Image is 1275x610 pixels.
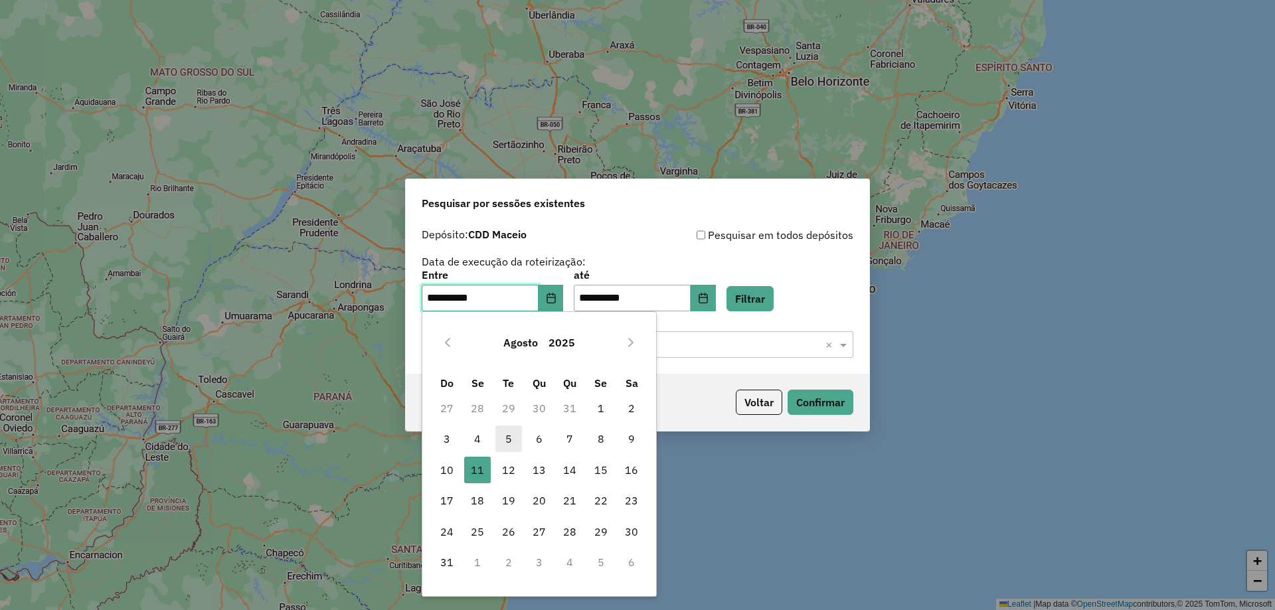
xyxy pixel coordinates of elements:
[434,457,460,483] span: 10
[726,286,774,311] button: Filtrar
[524,393,554,423] td: 30
[462,485,493,516] td: 18
[539,285,564,311] button: Choose Date
[618,457,645,483] span: 16
[574,267,715,283] label: até
[620,332,641,353] button: Next Month
[524,485,554,516] td: 20
[556,518,583,545] span: 28
[493,393,523,423] td: 29
[616,547,647,577] td: 6
[626,376,638,390] span: Sa
[616,393,647,423] td: 2
[594,376,607,390] span: Se
[432,423,462,454] td: 3
[618,425,645,452] span: 9
[495,518,522,545] span: 26
[588,518,614,545] span: 29
[554,455,585,485] td: 14
[554,516,585,546] td: 28
[554,485,585,516] td: 21
[524,423,554,454] td: 6
[498,327,543,358] button: Choose Month
[462,455,493,485] td: 11
[468,228,527,241] strong: CDD Maceio
[422,254,586,269] label: Data de execução da roteirização:
[588,425,614,452] span: 8
[586,516,616,546] td: 29
[432,547,462,577] td: 31
[825,337,837,352] span: Clear all
[588,457,614,483] span: 15
[495,425,522,452] span: 5
[471,376,484,390] span: Se
[618,518,645,545] span: 30
[432,516,462,546] td: 24
[524,547,554,577] td: 3
[526,518,552,545] span: 27
[586,455,616,485] td: 15
[554,547,585,577] td: 4
[554,423,585,454] td: 7
[493,516,523,546] td: 26
[493,455,523,485] td: 12
[556,425,583,452] span: 7
[588,487,614,514] span: 22
[493,547,523,577] td: 2
[788,390,853,415] button: Confirmar
[434,549,460,575] span: 31
[616,516,647,546] td: 30
[616,423,647,454] td: 9
[432,455,462,485] td: 10
[493,485,523,516] td: 19
[586,485,616,516] td: 22
[464,518,491,545] span: 25
[618,487,645,514] span: 23
[440,376,454,390] span: Do
[563,376,576,390] span: Qu
[503,376,514,390] span: Te
[526,425,552,452] span: 6
[637,227,853,243] div: Pesquisar em todos depósitos
[434,425,460,452] span: 3
[462,516,493,546] td: 25
[533,376,546,390] span: Qu
[422,267,563,283] label: Entre
[616,485,647,516] td: 23
[462,547,493,577] td: 1
[464,425,491,452] span: 4
[586,547,616,577] td: 5
[462,423,493,454] td: 4
[588,395,614,421] span: 1
[464,457,491,483] span: 11
[618,395,645,421] span: 2
[691,285,716,311] button: Choose Date
[422,226,527,242] label: Depósito:
[554,393,585,423] td: 31
[462,393,493,423] td: 28
[524,455,554,485] td: 13
[736,390,782,415] button: Voltar
[434,487,460,514] span: 17
[432,393,462,423] td: 27
[495,487,522,514] span: 19
[422,195,585,211] span: Pesquisar por sessões existentes
[616,455,647,485] td: 16
[556,487,583,514] span: 21
[434,518,460,545] span: 24
[526,487,552,514] span: 20
[586,423,616,454] td: 8
[526,457,552,483] span: 13
[432,485,462,516] td: 17
[556,457,583,483] span: 14
[524,516,554,546] td: 27
[493,423,523,454] td: 5
[586,393,616,423] td: 1
[543,327,580,358] button: Choose Year
[495,457,522,483] span: 12
[437,332,458,353] button: Previous Month
[422,311,657,596] div: Choose Date
[464,487,491,514] span: 18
